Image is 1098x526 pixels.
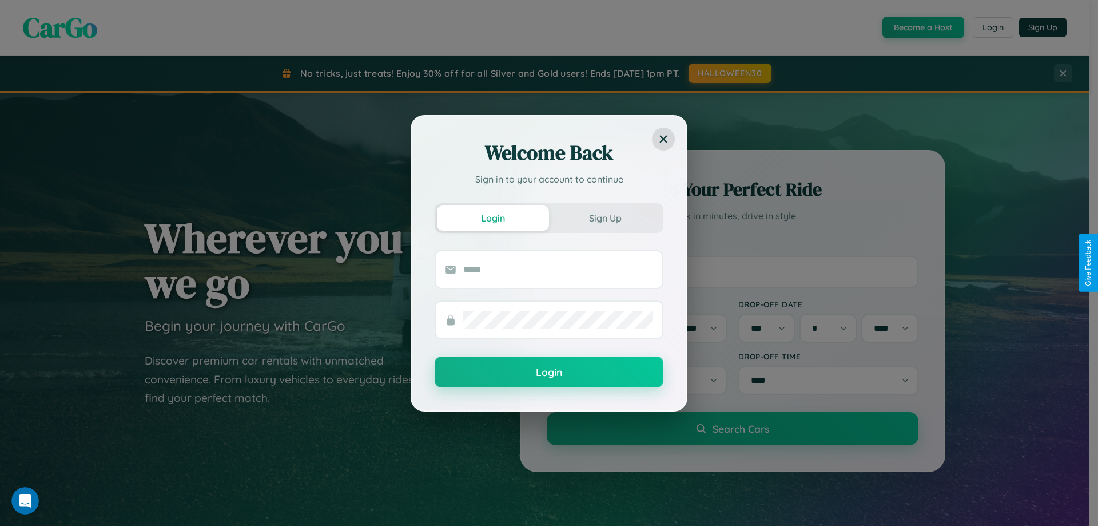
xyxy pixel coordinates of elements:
[435,139,663,167] h2: Welcome Back
[435,172,663,186] p: Sign in to your account to continue
[549,205,661,231] button: Sign Up
[437,205,549,231] button: Login
[11,487,39,515] iframe: Intercom live chat
[1084,240,1092,286] div: Give Feedback
[435,357,663,387] button: Login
